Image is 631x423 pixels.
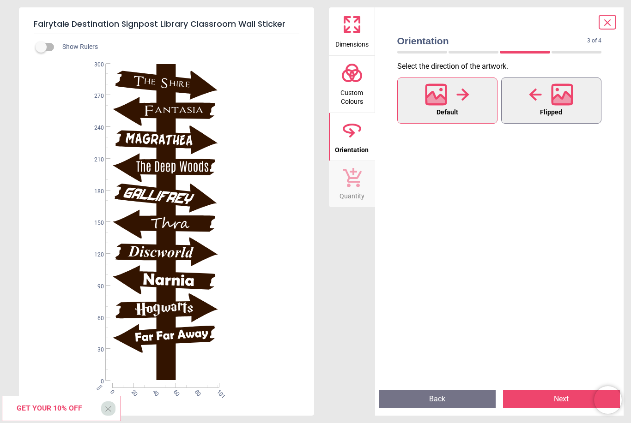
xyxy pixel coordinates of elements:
[86,92,104,100] span: 270
[171,388,177,394] span: 60
[437,107,458,119] span: Default
[34,15,299,34] h5: Fairytale Destination Signpost Library Classroom Wall Sticker
[215,388,221,394] span: 101
[86,124,104,132] span: 240
[86,346,104,354] span: 30
[335,141,369,155] span: Orientation
[86,283,104,291] span: 90
[340,187,364,201] span: Quantity
[397,61,609,71] p: Select the direction of the artwork .
[335,36,369,49] span: Dimensions
[379,390,496,408] button: Back
[86,156,104,164] span: 210
[503,390,620,408] button: Next
[329,161,375,207] button: Quantity
[329,113,375,161] button: Orientation
[129,388,135,394] span: 20
[86,219,104,227] span: 150
[397,77,498,124] button: Default
[330,84,374,107] span: Custom Colours
[86,378,104,386] span: 0
[540,107,562,119] span: Flipped
[397,34,588,48] span: Orientation
[329,7,375,55] button: Dimensions
[86,315,104,322] span: 60
[501,77,601,124] button: Flipped
[329,56,375,113] button: Custom Colours
[109,388,115,394] span: 0
[86,188,104,196] span: 180
[594,386,622,414] iframe: Brevo live chat
[151,388,157,394] span: 40
[587,37,601,45] span: 3 of 4
[86,251,104,259] span: 120
[95,383,103,392] span: cm
[41,42,314,53] div: Show Rulers
[86,61,104,69] span: 300
[193,388,199,394] span: 80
